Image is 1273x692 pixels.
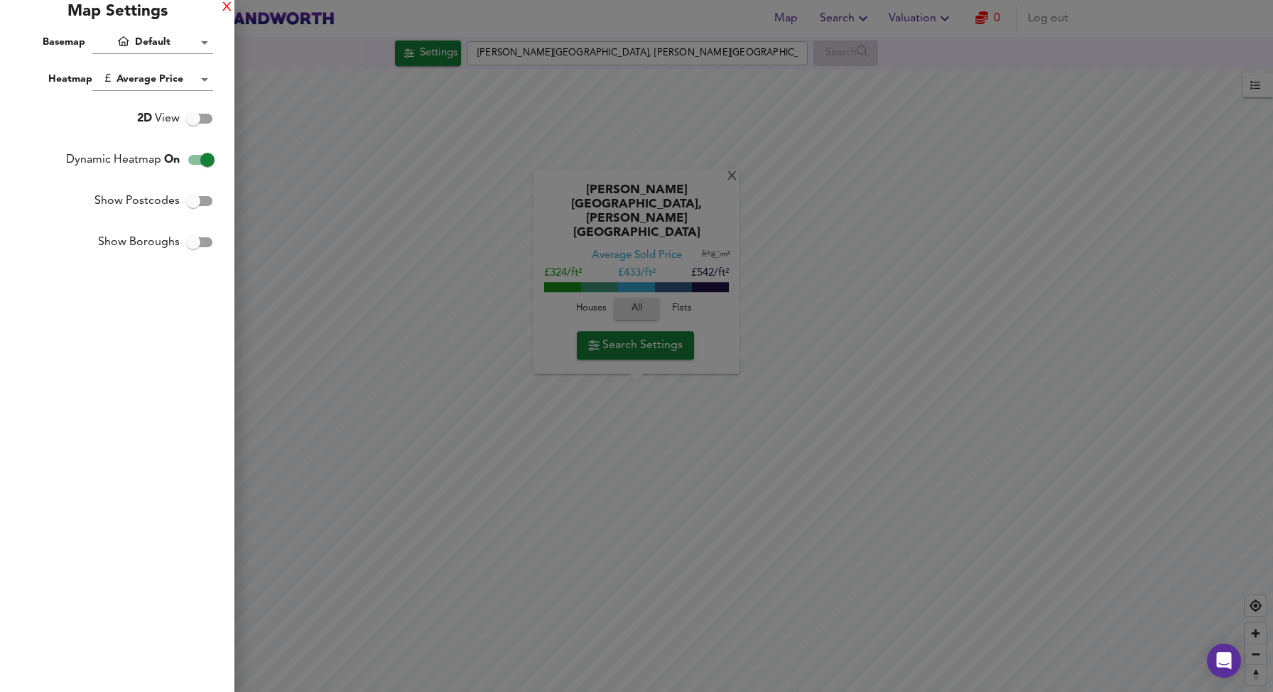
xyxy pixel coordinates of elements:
[66,151,180,168] span: Dynamic Heatmap
[48,74,92,84] span: Heatmap
[94,193,180,210] span: Show Postcodes
[92,68,213,91] div: Average Price
[137,110,180,127] span: View
[164,154,180,166] span: On
[222,3,232,13] div: X
[98,234,180,251] span: Show Boroughs
[1207,644,1241,678] div: Open Intercom Messenger
[92,31,213,54] div: Default
[137,113,152,124] span: 2D
[43,37,85,47] span: Basemap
